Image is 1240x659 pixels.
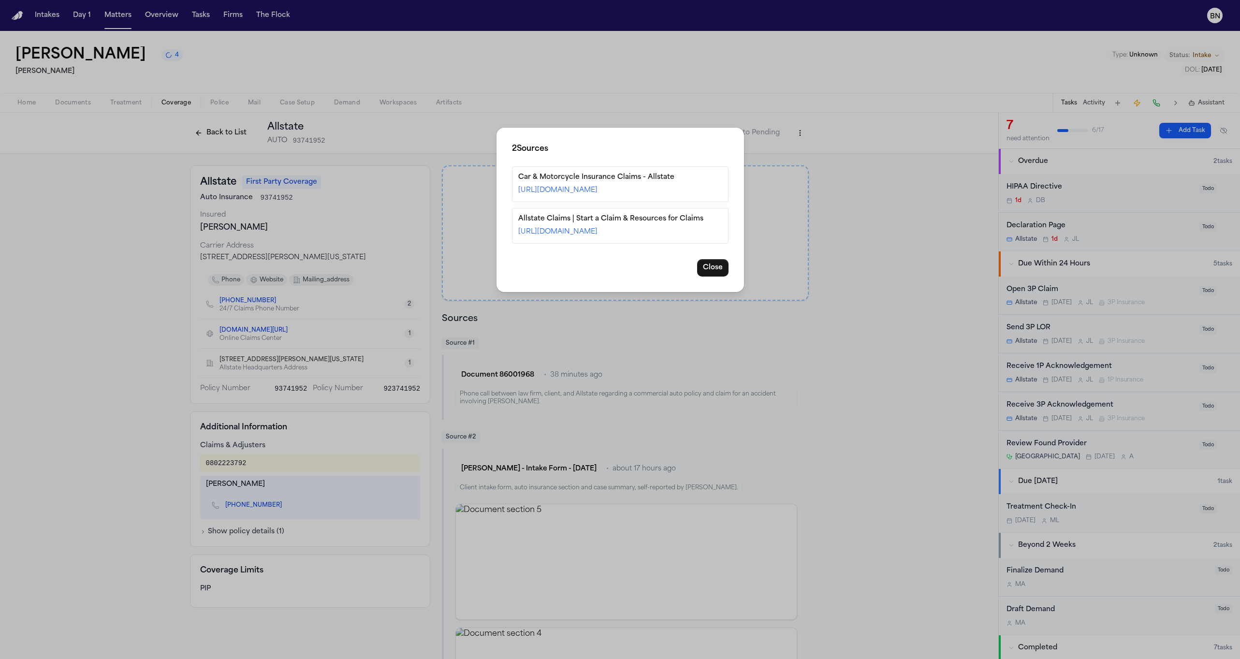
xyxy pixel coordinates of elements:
[518,214,722,224] div: Allstate Claims | Start a Claim & Resources for Claims
[518,228,598,235] a: [URL][DOMAIN_NAME]
[512,143,729,155] h2: 2 Source s
[518,173,722,182] div: Car & Motorcycle Insurance Claims - Allstate
[518,187,598,194] a: [URL][DOMAIN_NAME]
[697,259,729,277] button: Close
